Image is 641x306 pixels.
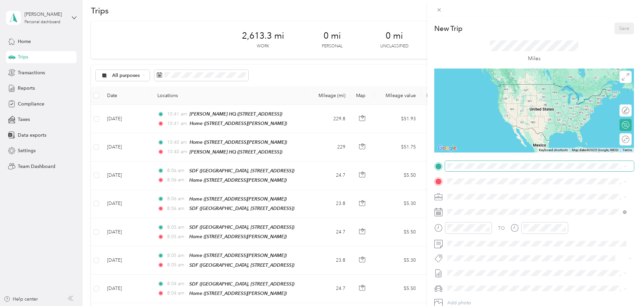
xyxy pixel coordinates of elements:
[528,54,541,63] p: Miles
[572,148,619,152] span: Map data ©2025 Google, INEGI
[436,144,458,152] a: Open this area in Google Maps (opens a new window)
[603,268,641,306] iframe: Everlance-gr Chat Button Frame
[539,148,568,152] button: Keyboard shortcuts
[498,225,505,232] div: TO
[436,144,458,152] img: Google
[434,24,462,33] p: New Trip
